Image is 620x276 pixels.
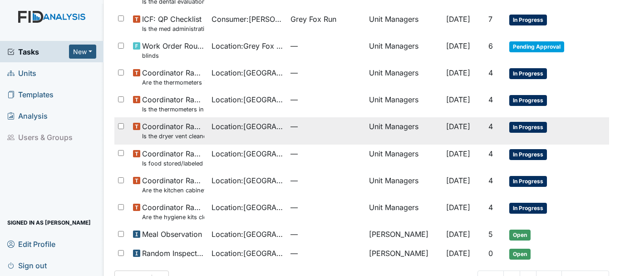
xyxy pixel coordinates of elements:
[290,14,336,25] span: Grey Fox Run
[365,198,443,225] td: Unit Managers
[69,45,96,59] button: New
[142,229,202,240] span: Meal Observation
[212,148,283,159] span: Location : [GEOGRAPHIC_DATA]
[488,15,492,24] span: 7
[7,66,36,80] span: Units
[7,87,54,101] span: Templates
[290,121,362,132] span: —
[142,94,204,114] span: Coordinator Random Is the thermometers in the refrigerator reading between 34 degrees and 40 degr...
[290,248,362,259] span: —
[290,175,362,186] span: —
[365,10,443,37] td: Unit Managers
[488,230,493,239] span: 5
[365,225,443,244] td: [PERSON_NAME]
[142,213,204,221] small: Are the hygiene kits clean?
[509,122,547,133] span: In Progress
[142,67,204,87] span: Coordinator Random Are the thermometers in the freezer reading between 0 degrees and 10 degrees?
[212,14,283,25] span: Consumer : [PERSON_NAME]
[212,67,283,78] span: Location : [GEOGRAPHIC_DATA]
[446,249,470,258] span: [DATE]
[488,249,493,258] span: 0
[365,37,443,64] td: Unit Managers
[290,148,362,159] span: —
[212,175,283,186] span: Location : [GEOGRAPHIC_DATA]
[446,95,470,104] span: [DATE]
[365,145,443,171] td: Unit Managers
[365,244,443,263] td: [PERSON_NAME]
[509,176,547,187] span: In Progress
[290,67,362,78] span: —
[7,109,48,123] span: Analysis
[142,78,204,87] small: Are the thermometers in the freezer reading between 0 degrees and 10 degrees?
[446,15,470,24] span: [DATE]
[142,132,204,141] small: Is the dryer vent cleaned out?
[365,171,443,198] td: Unit Managers
[142,159,204,168] small: Is food stored/labeled properly?
[142,148,204,168] span: Coordinator Random Is food stored/labeled properly?
[212,248,283,259] span: Location : [GEOGRAPHIC_DATA]
[509,15,547,25] span: In Progress
[212,40,283,51] span: Location : Grey Fox Run
[446,176,470,185] span: [DATE]
[488,176,493,185] span: 4
[446,41,470,50] span: [DATE]
[446,203,470,212] span: [DATE]
[509,149,547,160] span: In Progress
[142,202,204,221] span: Coordinator Random Are the hygiene kits clean?
[142,105,204,114] small: Is the thermometers in the refrigerator reading between 34 degrees and 40 degrees?
[509,95,547,106] span: In Progress
[142,14,204,33] span: ICF: QP Checklist Is the med administration assessment current? (document the date in the comment...
[142,175,204,195] span: Coordinator Random Are the kitchen cabinets and floors clean?
[142,40,204,60] span: Work Order Routine blinds
[7,258,47,272] span: Sign out
[446,230,470,239] span: [DATE]
[446,68,470,77] span: [DATE]
[446,122,470,131] span: [DATE]
[509,203,547,214] span: In Progress
[365,90,443,117] td: Unit Managers
[290,40,362,51] span: —
[142,25,204,33] small: Is the med administration assessment current? (document the date in the comment section)
[142,51,204,60] small: blinds
[446,149,470,158] span: [DATE]
[509,230,531,241] span: Open
[509,68,547,79] span: In Progress
[365,64,443,90] td: Unit Managers
[290,94,362,105] span: —
[212,229,283,240] span: Location : [GEOGRAPHIC_DATA]
[365,117,443,144] td: Unit Managers
[142,121,204,141] span: Coordinator Random Is the dryer vent cleaned out?
[142,248,204,259] span: Random Inspection for AM
[509,249,531,260] span: Open
[290,202,362,213] span: —
[488,122,493,131] span: 4
[488,41,493,50] span: 6
[488,203,493,212] span: 4
[488,95,493,104] span: 4
[488,149,493,158] span: 4
[488,68,493,77] span: 4
[212,202,283,213] span: Location : [GEOGRAPHIC_DATA]
[7,216,91,230] span: Signed in as [PERSON_NAME]
[290,229,362,240] span: —
[7,46,69,57] a: Tasks
[142,186,204,195] small: Are the kitchen cabinets and floors clean?
[212,94,283,105] span: Location : [GEOGRAPHIC_DATA]
[212,121,283,132] span: Location : [GEOGRAPHIC_DATA]
[7,237,55,251] span: Edit Profile
[509,41,564,52] span: Pending Approval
